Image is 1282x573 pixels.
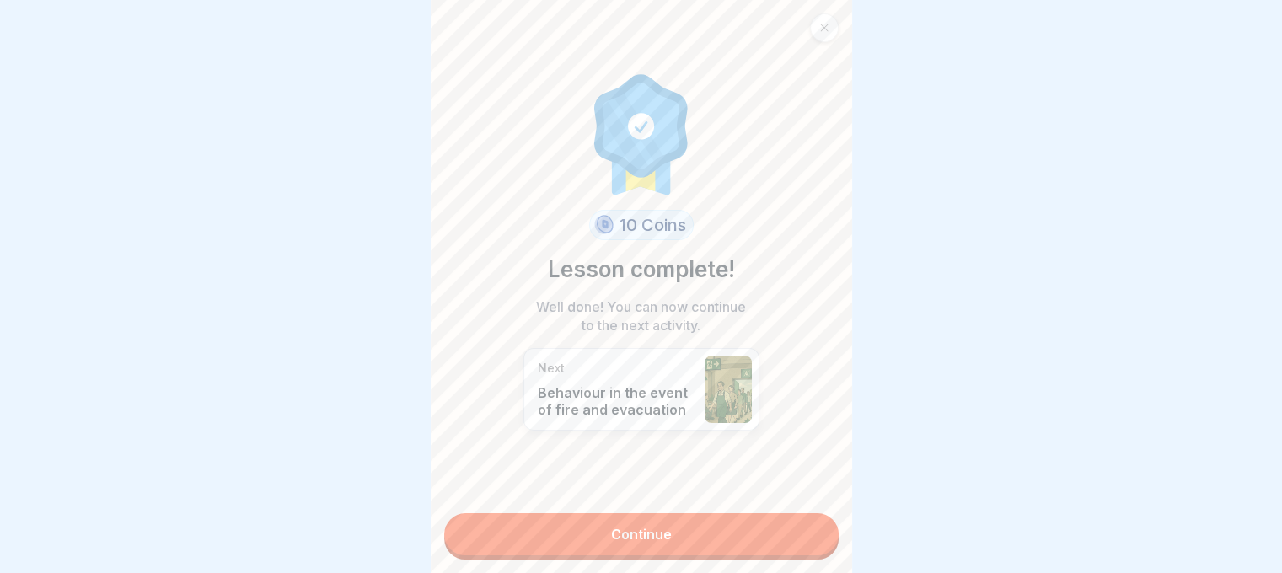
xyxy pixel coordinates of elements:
[532,297,751,335] p: Well done! You can now continue to the next activity.
[585,70,698,196] img: completion.svg
[592,212,616,238] img: coin.svg
[589,210,694,240] div: 10 Coins
[538,361,696,376] p: Next
[548,254,735,286] p: Lesson complete!
[538,384,696,418] p: Behaviour in the event of fire and evacuation
[444,513,839,555] a: Continue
